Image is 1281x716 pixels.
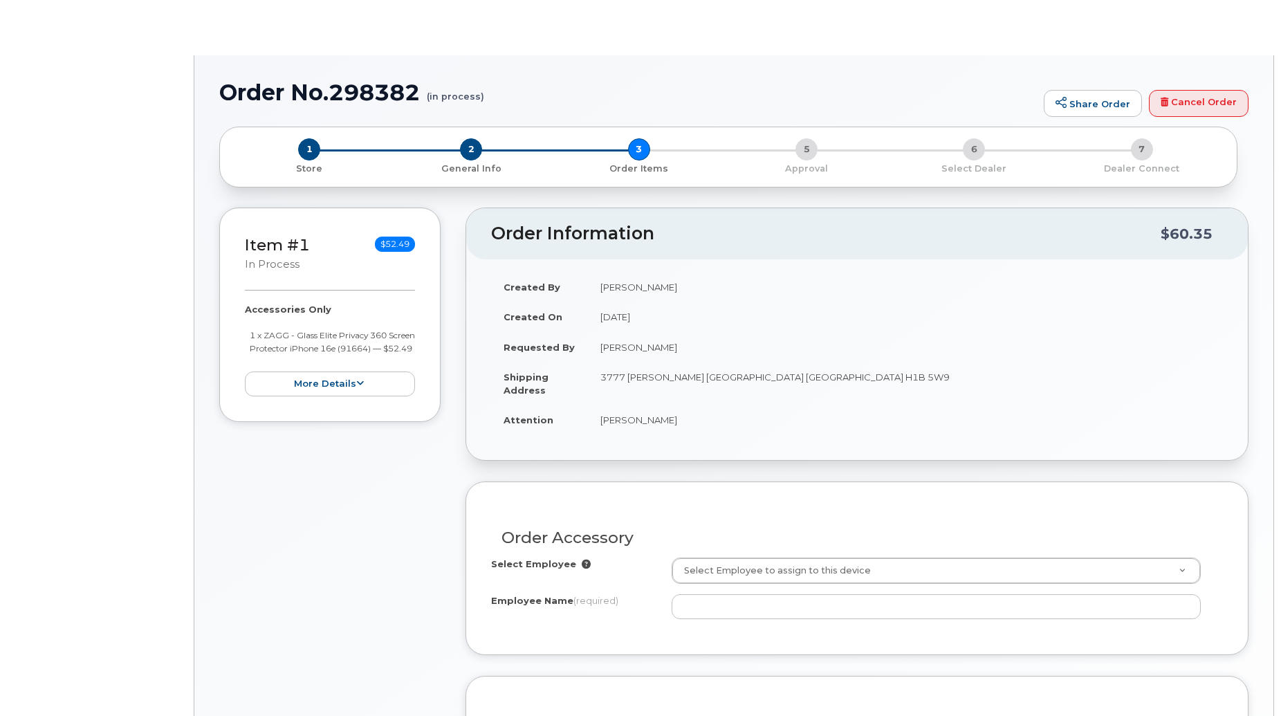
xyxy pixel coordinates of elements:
[1161,221,1213,247] div: $60.35
[245,235,310,255] a: Item #1
[504,414,553,425] strong: Attention
[298,138,320,160] span: 1
[245,304,331,315] strong: Accessories Only
[1044,90,1142,118] a: Share Order
[245,371,415,397] button: more details
[491,558,576,571] label: Select Employee
[231,160,387,175] a: 1 Store
[672,558,1201,583] a: Select Employee to assign to this device
[501,529,1213,547] h3: Order Accessory
[460,138,482,160] span: 2
[375,237,415,252] span: $52.49
[250,330,415,354] small: 1 x ZAGG - Glass Elite Privacy 360 Screen Protector iPhone 16e (91664) — $52.49
[588,272,1223,302] td: [PERSON_NAME]
[393,163,549,175] p: General Info
[504,371,549,396] strong: Shipping Address
[588,362,1223,405] td: 3777 [PERSON_NAME] [GEOGRAPHIC_DATA] [GEOGRAPHIC_DATA] H1B 5W9
[582,560,591,569] i: Selection will overwrite employee Name, Number, City and Business Units inputs
[588,405,1223,435] td: [PERSON_NAME]
[504,311,562,322] strong: Created On
[672,594,1201,619] input: Please fill out this field
[219,80,1037,104] h1: Order No.298382
[504,282,560,293] strong: Created By
[676,564,871,577] span: Select Employee to assign to this device
[237,163,382,175] p: Store
[387,160,555,175] a: 2 General Info
[491,224,1161,244] h2: Order Information
[573,595,618,606] span: (required)
[245,258,299,270] small: in process
[588,332,1223,362] td: [PERSON_NAME]
[427,80,484,102] small: (in process)
[1149,90,1248,118] a: Cancel Order
[491,594,618,607] label: Employee Name
[588,302,1223,332] td: [DATE]
[504,342,575,353] strong: Requested By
